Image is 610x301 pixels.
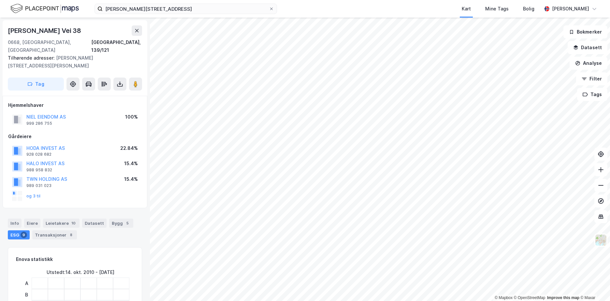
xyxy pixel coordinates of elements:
[8,38,91,54] div: 0668, [GEOGRAPHIC_DATA], [GEOGRAPHIC_DATA]
[8,219,22,228] div: Info
[22,289,31,300] div: B
[577,270,610,301] iframe: Chat Widget
[495,295,513,300] a: Mapbox
[120,144,138,152] div: 22.84%
[577,88,607,101] button: Tags
[47,268,114,276] div: Utstedt : 14. okt. 2010 - [DATE]
[91,38,142,54] div: [GEOGRAPHIC_DATA], 139/121
[568,41,607,54] button: Datasett
[109,219,133,228] div: Bygg
[595,234,607,246] img: Z
[8,133,142,140] div: Gårdeiere
[22,278,31,289] div: A
[563,25,607,38] button: Bokmerker
[16,255,53,263] div: Enova statistikk
[485,5,509,13] div: Mine Tags
[570,57,607,70] button: Analyse
[576,72,607,85] button: Filter
[26,152,51,157] div: 928 028 682
[552,5,589,13] div: [PERSON_NAME]
[26,183,51,188] div: 989 031 023
[124,175,138,183] div: 15.4%
[547,295,579,300] a: Improve this map
[68,232,74,238] div: 8
[462,5,471,13] div: Kart
[26,121,52,126] div: 999 286 755
[10,3,79,14] img: logo.f888ab2527a4732fd821a326f86c7f29.svg
[103,4,269,14] input: Søk på adresse, matrikkel, gårdeiere, leietakere eller personer
[523,5,534,13] div: Bolig
[124,220,131,226] div: 5
[24,219,40,228] div: Eiere
[70,220,77,226] div: 10
[514,295,545,300] a: OpenStreetMap
[43,219,80,228] div: Leietakere
[577,270,610,301] div: Kontrollprogram for chat
[8,25,82,36] div: [PERSON_NAME] Vei 38
[125,113,138,121] div: 100%
[8,54,137,70] div: [PERSON_NAME][STREET_ADDRESS][PERSON_NAME]
[8,78,64,91] button: Tag
[8,230,30,239] div: ESG
[26,167,52,173] div: 988 958 832
[32,230,77,239] div: Transaksjoner
[82,219,107,228] div: Datasett
[8,101,142,109] div: Hjemmelshaver
[124,160,138,167] div: 15.4%
[8,55,56,61] span: Tilhørende adresser:
[21,232,27,238] div: 9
